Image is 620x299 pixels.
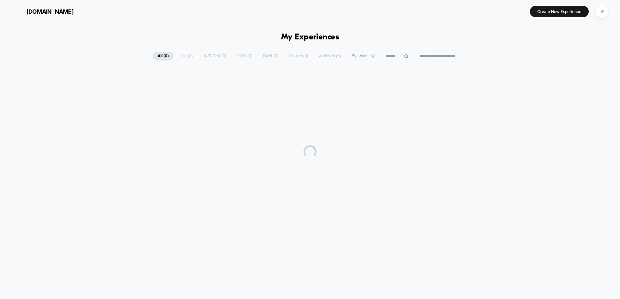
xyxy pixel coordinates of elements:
button: JP [594,5,610,18]
h1: My Experiences [281,33,339,42]
button: [DOMAIN_NAME] [10,6,76,17]
button: Create New Experience [530,6,589,17]
span: All ( 0 ) [153,52,174,61]
span: [DOMAIN_NAME] [26,8,74,15]
span: By Label [352,54,367,59]
div: JP [596,5,608,18]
